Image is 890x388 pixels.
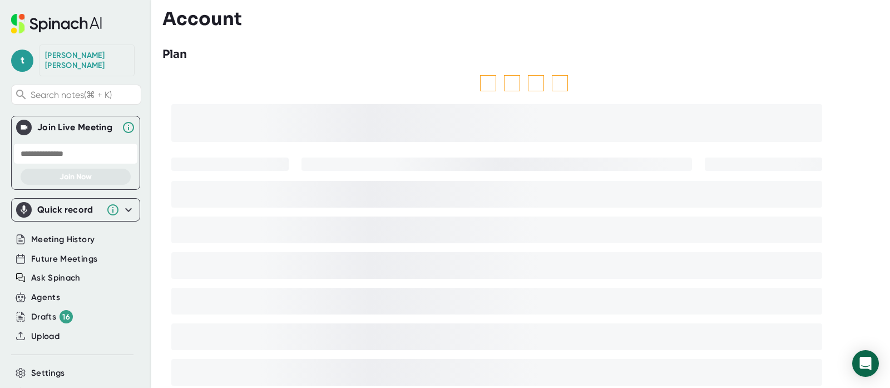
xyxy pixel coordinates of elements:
button: Drafts 16 [31,310,73,323]
div: Join Live Meeting [37,122,116,133]
h3: Plan [162,46,187,63]
div: Join Live MeetingJoin Live Meeting [16,116,135,139]
button: Future Meetings [31,253,97,266]
div: Drafts [31,310,73,323]
img: Join Live Meeting [18,122,29,133]
div: 16 [60,310,73,323]
button: Join Now [21,169,131,185]
div: Gary Baker [45,51,128,70]
span: Search notes (⌘ + K) [31,90,138,100]
h3: Account [162,8,242,30]
span: t [11,50,33,72]
div: Quick record [16,199,135,221]
button: Upload [31,330,60,343]
div: Quick record [37,204,101,215]
button: Settings [31,367,65,380]
div: Open Intercom Messenger [852,350,879,377]
button: Agents [31,291,60,304]
button: Ask Spinach [31,272,81,284]
button: Meeting History [31,233,95,246]
span: Join Now [60,172,92,181]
